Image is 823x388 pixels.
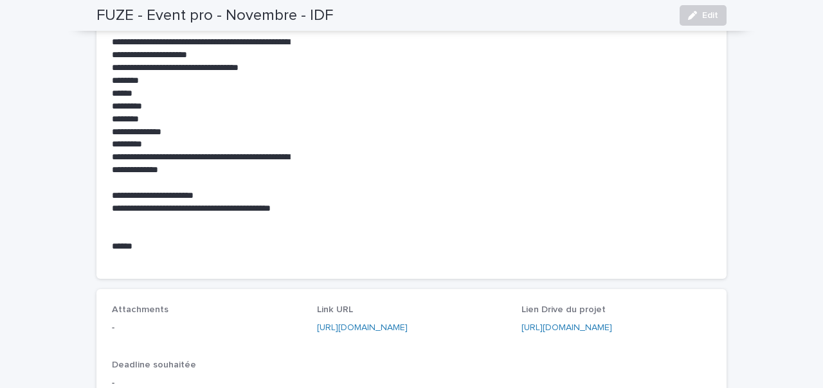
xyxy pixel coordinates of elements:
[680,5,727,26] button: Edit
[112,321,302,335] p: -
[521,305,606,314] span: Lien Drive du projet
[96,6,333,25] h2: FUZE - Event pro - Novembre - IDF
[317,323,408,332] a: [URL][DOMAIN_NAME]
[112,305,168,314] span: Attachments
[112,360,196,369] span: Deadline souhaitée
[521,323,612,332] a: [URL][DOMAIN_NAME]
[317,305,353,314] span: Link URL
[702,11,718,20] span: Edit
